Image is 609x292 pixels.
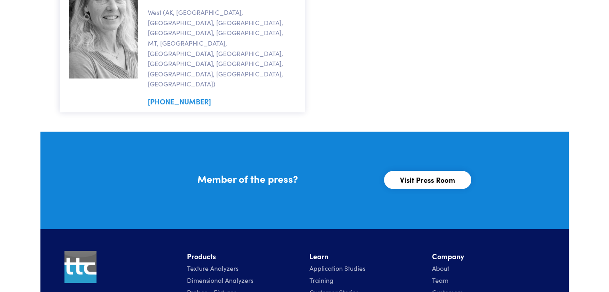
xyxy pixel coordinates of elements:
[432,264,449,272] a: About
[187,251,300,262] li: Products
[197,172,374,186] h5: Member of the press?
[310,251,422,262] li: Learn
[432,251,545,262] li: Company
[384,171,471,189] a: Visit Press Room
[310,264,366,272] a: Application Studies
[64,251,96,283] img: ttc_logo_1x1_v1.0.png
[310,276,334,284] a: Training
[187,264,239,272] a: Texture Analyzers
[148,7,295,89] p: West (AK, [GEOGRAPHIC_DATA], [GEOGRAPHIC_DATA], [GEOGRAPHIC_DATA], [GEOGRAPHIC_DATA], [GEOGRAPHIC...
[187,276,253,284] a: Dimensional Analyzers
[148,96,211,106] a: [PHONE_NUMBER]
[432,276,448,284] a: Team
